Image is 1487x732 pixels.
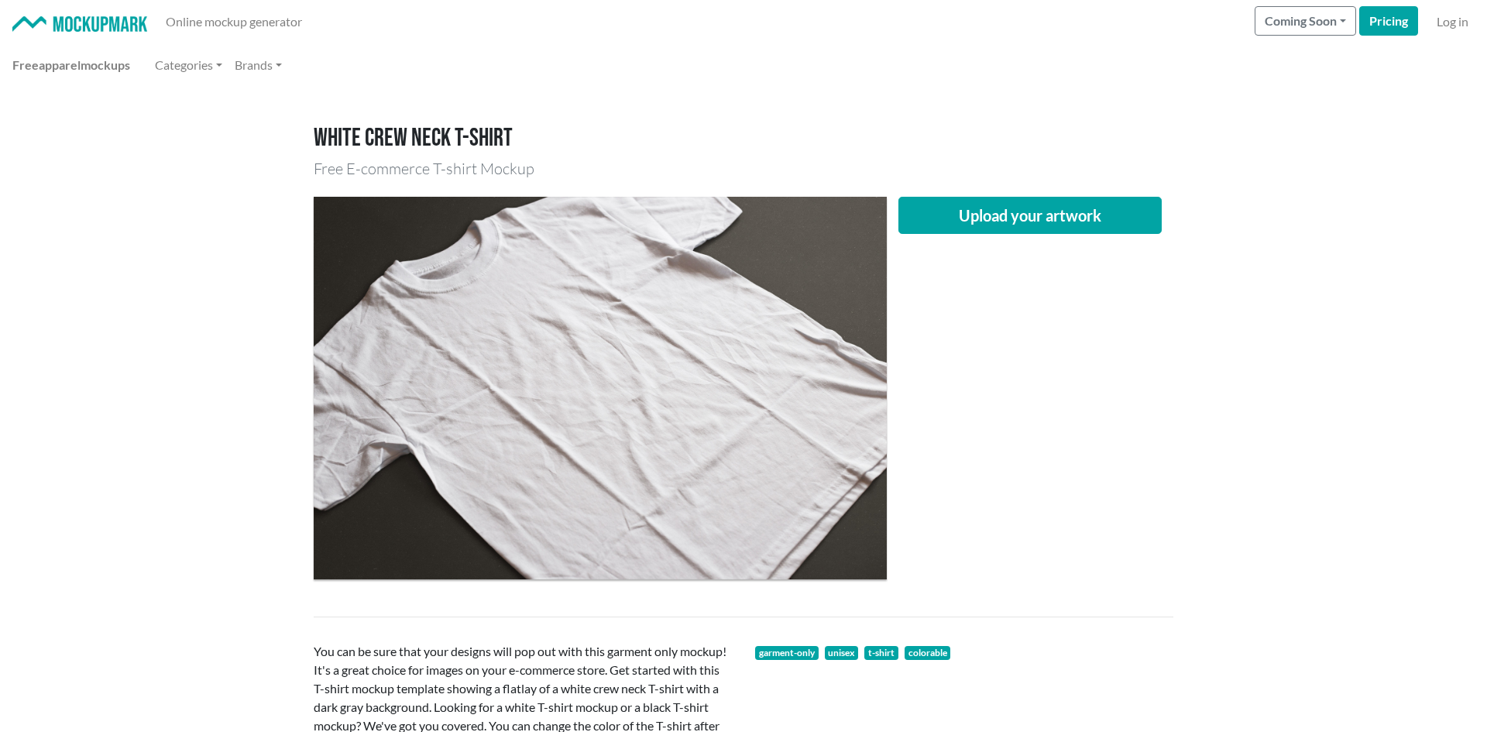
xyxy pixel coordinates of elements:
button: Coming Soon [1255,6,1356,36]
img: Mockup Mark [12,16,147,33]
button: Upload your artwork [898,197,1162,234]
img: flatlay of a white crew neck T-shirt with a dark gray background [314,197,887,579]
a: t-shirt [864,646,898,660]
a: Categories [149,50,228,81]
h3: Free E-commerce T-shirt Mockup [314,160,1173,178]
a: Brands [228,50,288,81]
a: Pricing [1359,6,1418,36]
a: Freeapparelmockups [6,50,136,81]
span: unisex [825,646,859,660]
a: Online mockup generator [160,6,308,37]
span: colorable [905,646,951,660]
a: Log in [1430,6,1475,37]
h1: White crew neck T-shirt [314,124,1173,153]
a: garment-only [755,646,819,660]
span: apparel [39,57,81,72]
